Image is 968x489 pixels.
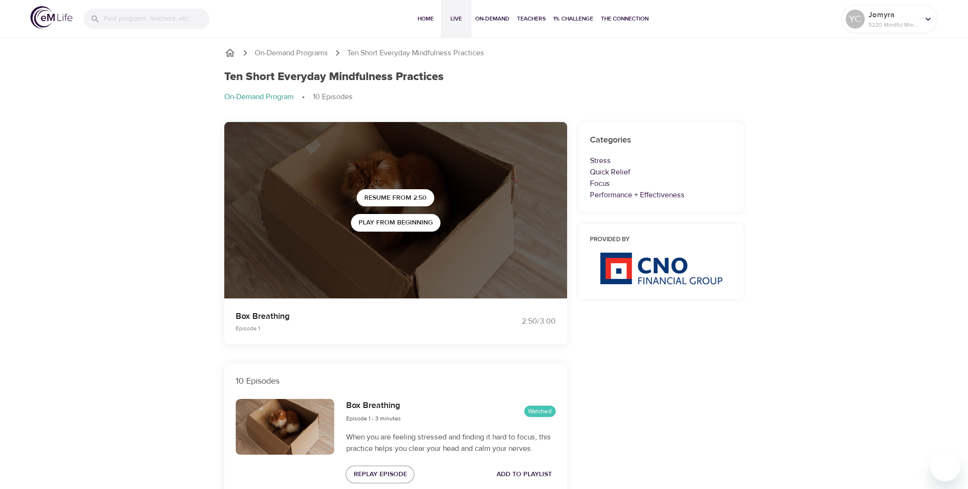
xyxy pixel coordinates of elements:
[868,20,919,29] p: 5220 Mindful Minutes
[493,466,556,483] button: Add to Playlist
[475,14,509,24] span: On-Demand
[414,14,437,24] span: Home
[224,70,444,84] h1: Ten Short Everyday Mindfulness Practices
[224,92,294,102] p: On-Demand Program
[347,48,484,59] p: Ten Short Everyday Mindfulness Practices
[364,192,427,204] span: Resume from 2:50
[313,92,353,102] p: 10 Episodes
[236,324,473,333] p: Episode 1
[236,310,473,323] p: Box Breathing
[357,189,434,207] button: Resume from 2:50
[359,217,433,229] span: Play from beginning
[590,166,733,178] p: Quick Relief
[517,14,546,24] span: Teachers
[346,399,400,413] h6: Box Breathing
[497,469,552,480] span: Add to Playlist
[236,375,556,387] p: 10 Episodes
[30,6,72,29] img: logo
[104,9,210,29] input: Find programs, teachers, etc...
[846,10,865,29] div: YC
[351,214,440,232] button: Play from beginning
[599,252,722,285] img: CNO%20logo.png
[346,466,414,483] button: Replay Episode
[224,92,744,103] nav: breadcrumb
[524,407,556,416] span: Watched
[590,189,733,201] p: Performance + Effectiveness
[601,14,649,24] span: The Connection
[484,316,556,327] div: 2:50 / 3:00
[590,235,733,245] h6: Provided by
[590,155,733,166] p: Stress
[346,431,555,454] p: When you are feeling stressed and finding it hard to focus, this practice helps you clear your he...
[224,47,744,59] nav: breadcrumb
[353,469,407,480] span: Replay Episode
[553,14,593,24] span: 1% Challenge
[445,14,468,24] span: Live
[590,133,733,147] h6: Categories
[346,415,400,422] span: Episode 1 - 3 minutes
[930,451,960,481] iframe: Button to launch messaging window
[255,48,328,59] a: On-Demand Programs
[590,178,733,189] p: Focus
[868,9,919,20] p: Jomyra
